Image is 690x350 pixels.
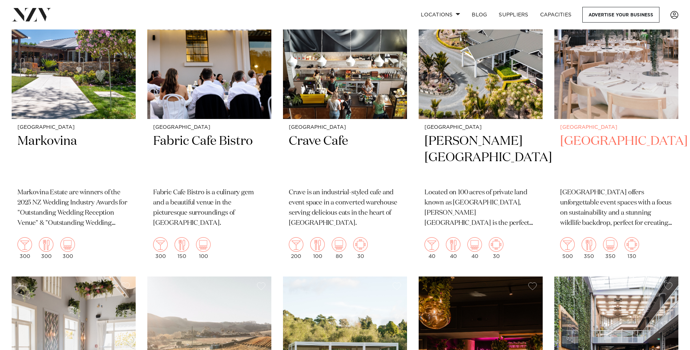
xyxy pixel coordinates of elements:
a: Locations [415,7,466,23]
div: 350 [582,237,596,259]
p: Located on 100 acres of private land known as [GEOGRAPHIC_DATA], [PERSON_NAME][GEOGRAPHIC_DATA] i... [424,188,537,228]
div: 200 [289,237,303,259]
div: 100 [310,237,325,259]
small: [GEOGRAPHIC_DATA] [153,125,266,130]
div: 300 [39,237,53,259]
div: 150 [175,237,189,259]
small: [GEOGRAPHIC_DATA] [17,125,130,130]
h2: Crave Cafe [289,133,401,182]
img: theatre.png [467,237,482,252]
div: 40 [467,237,482,259]
img: dining.png [175,237,189,252]
img: dining.png [310,237,325,252]
div: 130 [625,237,639,259]
img: theatre.png [60,237,75,252]
img: cocktail.png [289,237,303,252]
img: dining.png [39,237,53,252]
img: dining.png [582,237,596,252]
p: Markovina Estate are winners of the 2025 NZ Wedding Industry Awards for "Outstanding Wedding Rece... [17,188,130,228]
div: 40 [446,237,460,259]
h2: [PERSON_NAME][GEOGRAPHIC_DATA] [424,133,537,182]
img: theatre.png [196,237,211,252]
img: dining.png [446,237,460,252]
p: Crave is an industrial-styled cafe and event space in a converted warehouse serving delicious eat... [289,188,401,228]
small: [GEOGRAPHIC_DATA] [560,125,673,130]
small: [GEOGRAPHIC_DATA] [289,125,401,130]
img: theatre.png [332,237,346,252]
a: Capacities [534,7,578,23]
img: meeting.png [489,237,503,252]
p: Fabric Cafe Bistro is a culinary gem and a beautiful venue in the picturesque surroundings of [GE... [153,188,266,228]
p: [GEOGRAPHIC_DATA] offers unforgettable event spaces with a focus on sustainability and a stunning... [560,188,673,228]
div: 30 [353,237,368,259]
img: cocktail.png [424,237,439,252]
img: meeting.png [625,237,639,252]
a: SUPPLIERS [493,7,534,23]
img: nzv-logo.png [12,8,51,21]
img: cocktail.png [17,237,32,252]
a: BLOG [466,7,493,23]
div: 500 [560,237,575,259]
small: [GEOGRAPHIC_DATA] [424,125,537,130]
img: cocktail.png [560,237,575,252]
img: meeting.png [353,237,368,252]
div: 30 [489,237,503,259]
div: 300 [17,237,32,259]
div: 40 [424,237,439,259]
a: Advertise your business [582,7,659,23]
div: 300 [153,237,168,259]
h2: Fabric Cafe Bistro [153,133,266,182]
div: 100 [196,237,211,259]
h2: Markovina [17,133,130,182]
div: 300 [60,237,75,259]
img: theatre.png [603,237,618,252]
div: 80 [332,237,346,259]
div: 350 [603,237,618,259]
img: cocktail.png [153,237,168,252]
h2: [GEOGRAPHIC_DATA] [560,133,673,182]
